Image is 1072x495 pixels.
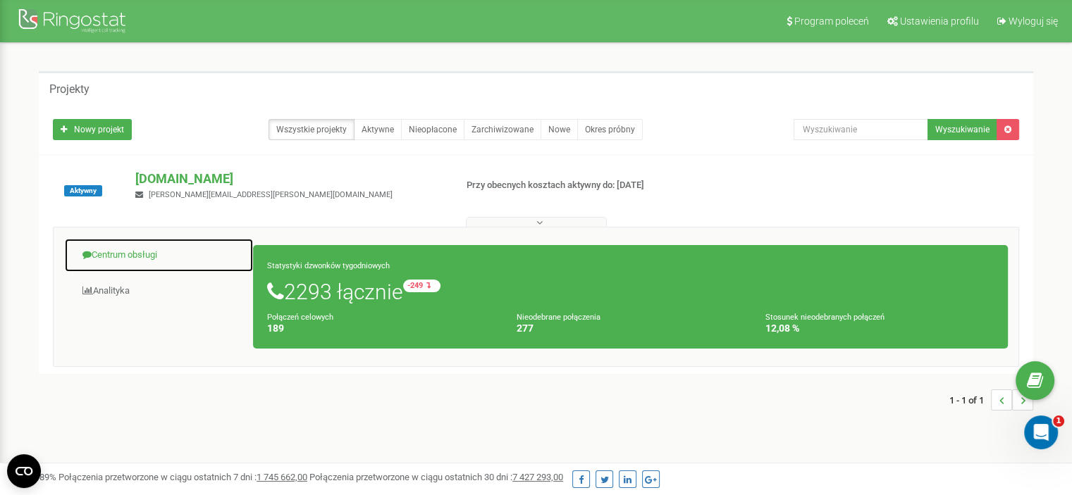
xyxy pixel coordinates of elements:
[464,119,541,140] a: Zarchiwizowane
[267,261,390,270] small: Statystyki dzwonków tygodniowych
[257,472,307,482] u: 1 745 662,00
[467,179,692,192] p: Przy obecnych kosztach aktywny do: [DATE]
[58,472,307,482] span: Połączenia przetworzone w ciągu ostatnich 7 dni :
[517,323,745,334] h4: 277
[149,190,393,199] span: [PERSON_NAME][EMAIL_ADDRESS][PERSON_NAME][DOMAIN_NAME]
[1009,15,1058,27] span: Wyloguj się
[794,119,928,140] input: Wyszukiwanie
[949,375,1033,425] nav: ...
[765,323,994,334] h4: 12,08 %
[1053,415,1064,427] span: 1
[267,280,994,303] h1: 2293 łącznie
[512,472,563,482] u: 7 427 293,00
[401,119,464,140] a: Nieopłacone
[928,119,997,140] button: Wyszukiwanie
[765,313,885,322] small: Stosunek nieodebranych połączeń
[267,313,333,322] small: Połączeń celowych
[403,280,440,292] small: -249
[577,119,643,140] a: Okres próbny
[64,238,254,272] a: Centrum obsługi
[949,389,991,411] span: 1 - 1 of 1
[49,83,90,96] h5: Projekty
[64,274,254,308] a: Analityka
[269,119,355,140] a: Wszystkie projekty
[354,119,402,140] a: Aktywne
[541,119,578,140] a: Nowe
[53,119,132,140] a: Nowy projekt
[267,323,495,334] h4: 189
[517,313,600,322] small: Nieodebrane połączenia
[794,15,869,27] span: Program poleceń
[7,454,41,488] button: Open CMP widget
[64,185,102,196] span: Aktywny
[309,472,563,482] span: Połączenia przetworzone w ciągu ostatnich 30 dni :
[135,170,443,188] p: [DOMAIN_NAME]
[1024,415,1058,449] iframe: Intercom live chat
[900,15,979,27] span: Ustawienia profilu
